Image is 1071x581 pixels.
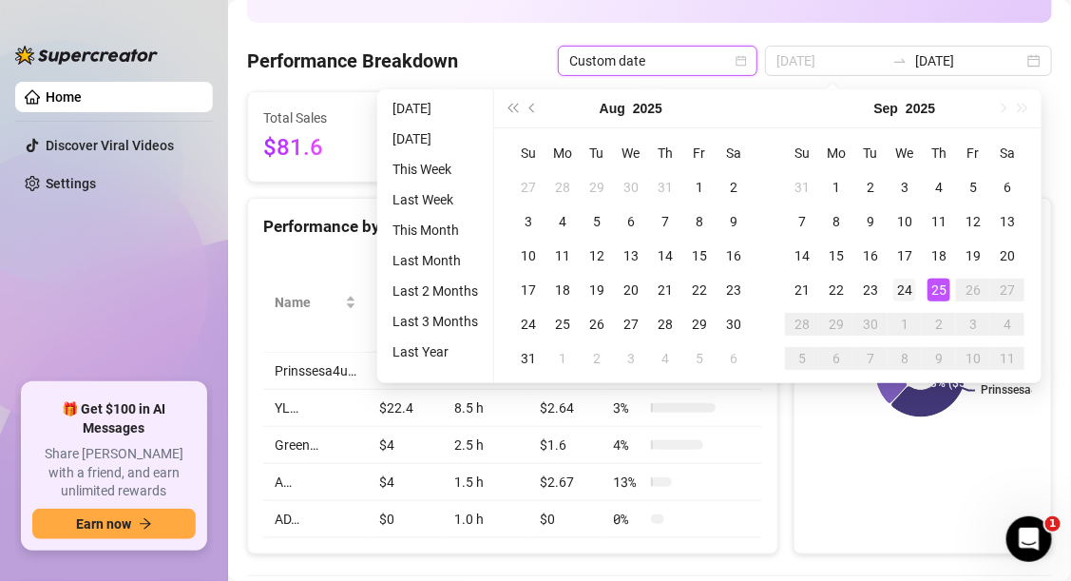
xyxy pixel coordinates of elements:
span: calendar [736,55,747,67]
div: 2 [585,347,608,370]
th: Tu [580,136,614,170]
td: 2025-09-14 [785,239,819,273]
div: 5 [962,176,985,199]
div: 27 [620,313,642,336]
td: 2025-08-25 [545,307,580,341]
th: We [614,136,648,170]
td: 2025-09-18 [922,239,956,273]
div: 30 [620,176,642,199]
div: 16 [722,244,745,267]
td: 1.0 h [443,501,528,538]
td: 2025-09-20 [990,239,1024,273]
td: 2025-09-13 [990,204,1024,239]
div: 10 [893,210,916,233]
th: Name [263,253,368,353]
div: 28 [791,313,813,336]
td: 2025-08-13 [614,239,648,273]
li: This Month [385,219,486,242]
th: Fr [682,136,717,170]
td: 2025-09-11 [922,204,956,239]
span: 1 [1045,516,1061,532]
span: Total Sales [263,107,421,128]
td: 2025-08-03 [511,204,545,239]
li: Last Year [385,340,486,363]
td: YL… [263,390,368,427]
td: 2025-08-14 [648,239,682,273]
td: 2025-09-05 [956,170,990,204]
div: 20 [620,279,642,301]
td: Prinssesa4u… [263,353,368,390]
td: 2025-07-28 [545,170,580,204]
td: 2025-08-20 [614,273,648,307]
td: 2025-09-06 [717,341,751,376]
div: 31 [517,347,540,370]
td: 2025-09-03 [614,341,648,376]
td: 2025-08-19 [580,273,614,307]
td: 2.5 h [443,427,528,464]
td: 2025-09-02 [580,341,614,376]
div: 12 [962,210,985,233]
td: 2025-10-05 [785,341,819,376]
td: 2025-08-05 [580,204,614,239]
span: Share [PERSON_NAME] with a friend, and earn unlimited rewards [32,445,196,501]
div: 9 [859,210,882,233]
div: 27 [996,279,1019,301]
th: Su [511,136,545,170]
div: 12 [585,244,608,267]
iframe: Intercom live chat [1006,516,1052,562]
div: 6 [825,347,848,370]
td: 2025-10-07 [853,341,888,376]
li: Last 2 Months [385,280,486,302]
img: logo-BBDzfeDw.svg [15,46,158,65]
span: 13 % [613,472,643,493]
div: 5 [585,210,608,233]
td: 2025-08-31 [785,170,819,204]
div: 1 [688,176,711,199]
div: 3 [620,347,642,370]
button: Last year (Control + left) [502,89,523,127]
td: AD… [263,501,368,538]
td: 2025-09-27 [990,273,1024,307]
div: 23 [859,279,882,301]
div: 1 [893,313,916,336]
td: 2025-10-09 [922,341,956,376]
div: 3 [893,176,916,199]
td: 2025-08-07 [648,204,682,239]
div: 17 [517,279,540,301]
div: 10 [517,244,540,267]
div: 21 [654,279,677,301]
h4: Performance Breakdown [247,48,458,74]
div: 7 [859,347,882,370]
td: 2025-09-06 [990,170,1024,204]
th: Sa [990,136,1024,170]
td: 2025-09-22 [819,273,853,307]
td: 2025-07-27 [511,170,545,204]
td: 2025-08-11 [545,239,580,273]
td: $4 [368,464,443,501]
td: 2025-09-29 [819,307,853,341]
td: 2025-09-25 [922,273,956,307]
div: 30 [859,313,882,336]
div: 15 [688,244,711,267]
td: 2025-09-30 [853,307,888,341]
div: 29 [825,313,848,336]
button: Earn nowarrow-right [32,509,196,539]
td: 2025-09-23 [853,273,888,307]
span: arrow-right [139,517,152,531]
td: 2025-08-01 [682,170,717,204]
td: 2025-07-29 [580,170,614,204]
button: Previous month (PageUp) [523,89,544,127]
td: 2025-10-06 [819,341,853,376]
td: $1.6 [528,427,602,464]
td: 1.5 h [443,464,528,501]
td: 2025-08-02 [717,170,751,204]
td: 2025-09-08 [819,204,853,239]
div: 16 [859,244,882,267]
text: Prinssesa4u… [982,384,1053,397]
input: End date [915,50,1023,71]
div: 19 [962,244,985,267]
span: 4 % [613,435,643,455]
div: 8 [893,347,916,370]
th: Tu [853,136,888,170]
td: 2025-09-03 [888,170,922,204]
